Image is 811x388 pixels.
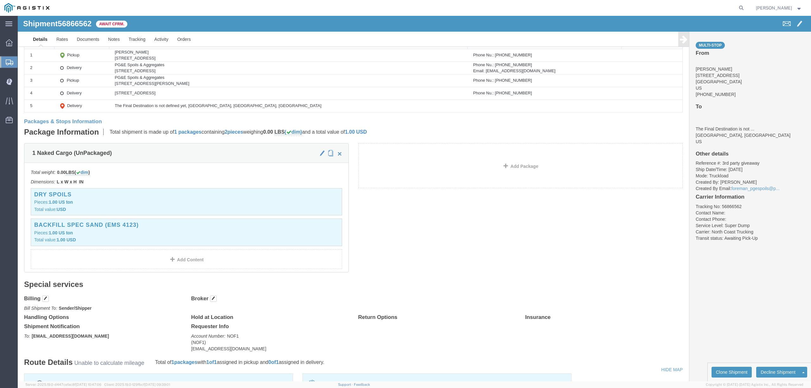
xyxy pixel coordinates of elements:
[144,383,170,386] span: [DATE] 09:39:01
[18,16,811,381] iframe: FS Legacy Container
[104,383,170,386] span: Client: 2025.19.0-129fbcf
[756,4,792,11] span: Lorretta Ayala
[25,383,101,386] span: Server: 2025.19.0-d447cefac8f
[756,4,802,12] button: [PERSON_NAME]
[338,383,354,386] a: Support
[706,382,803,387] span: Copyright © [DATE]-[DATE] Agistix Inc., All Rights Reserved
[354,383,370,386] a: Feedback
[4,3,49,13] img: logo
[76,383,101,386] span: [DATE] 10:47:06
